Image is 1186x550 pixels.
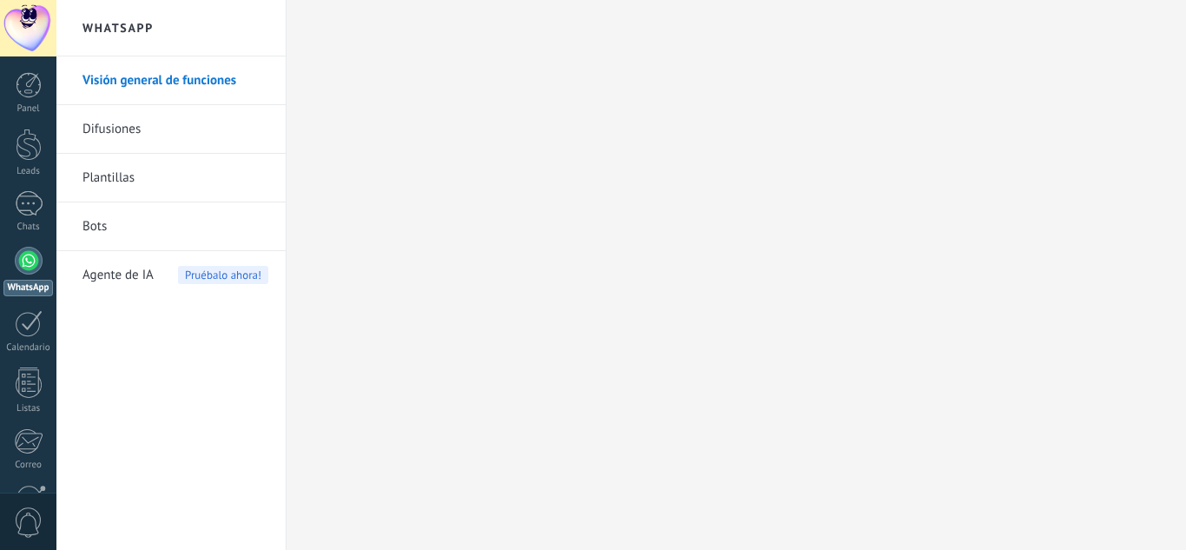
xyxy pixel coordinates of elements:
li: Difusiones [56,105,286,154]
div: Leads [3,166,54,177]
a: Plantillas [82,154,268,202]
li: Visión general de funciones [56,56,286,105]
div: Listas [3,403,54,414]
a: Visión general de funciones [82,56,268,105]
li: Agente de IA [56,251,286,299]
div: Chats [3,222,54,233]
div: WhatsApp [3,280,53,296]
a: Agente de IA Pruébalo ahora! [82,251,268,300]
div: Calendario [3,342,54,354]
div: Correo [3,460,54,471]
li: Plantillas [56,154,286,202]
div: Panel [3,103,54,115]
span: Pruébalo ahora! [178,266,268,284]
a: Bots [82,202,268,251]
span: Agente de IA [82,251,154,300]
li: Bots [56,202,286,251]
a: Difusiones [82,105,268,154]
